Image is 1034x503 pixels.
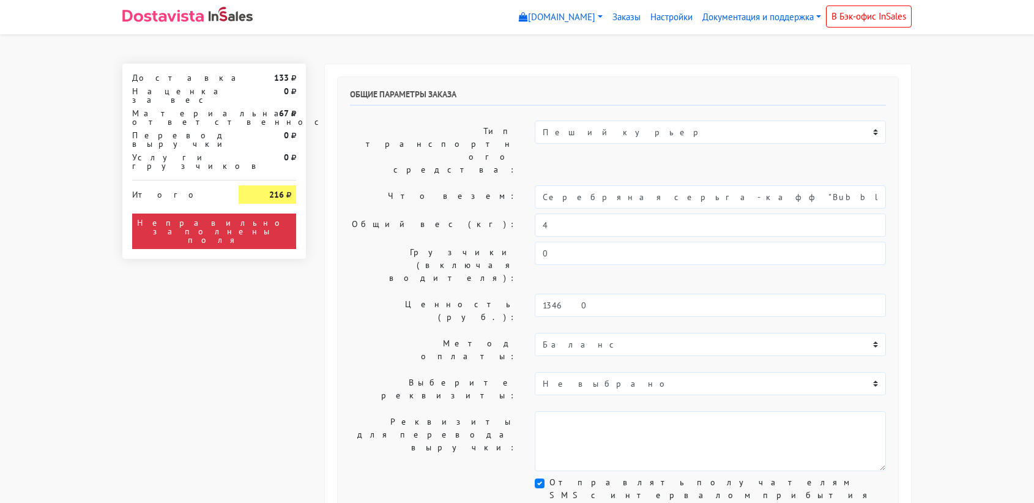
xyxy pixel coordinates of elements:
a: Заказы [608,6,645,29]
strong: 133 [274,72,289,83]
label: Грузчики (включая водителя): [341,242,526,289]
label: Реквизиты для перевода выручки: [341,411,526,471]
strong: 67 [279,108,289,119]
div: Наценка за вес [123,87,229,104]
label: Тип транспортного средства: [341,121,526,181]
a: [DOMAIN_NAME] [514,6,608,29]
strong: 0 [284,130,289,141]
div: Материальная ответственность [123,109,229,126]
strong: 0 [284,152,289,163]
h6: Общие параметры заказа [350,89,886,106]
div: Услуги грузчиков [123,153,229,170]
label: Общий вес (кг): [341,214,526,237]
div: Неправильно заполнены поля [132,214,296,249]
a: Документация и поддержка [697,6,826,29]
label: Метод оплаты: [341,333,526,367]
a: В Бэк-офис InSales [826,6,912,28]
a: Настройки [645,6,697,29]
strong: 216 [269,189,284,200]
label: Что везем: [341,185,526,209]
div: Перевод выручки [123,131,229,148]
div: Доставка [123,73,229,82]
img: InSales [209,7,253,21]
strong: 0 [284,86,289,97]
label: Ценность (руб.): [341,294,526,328]
label: Выберите реквизиты: [341,372,526,406]
div: Итого [132,185,220,199]
img: Dostavista - срочная курьерская служба доставки [122,10,204,22]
